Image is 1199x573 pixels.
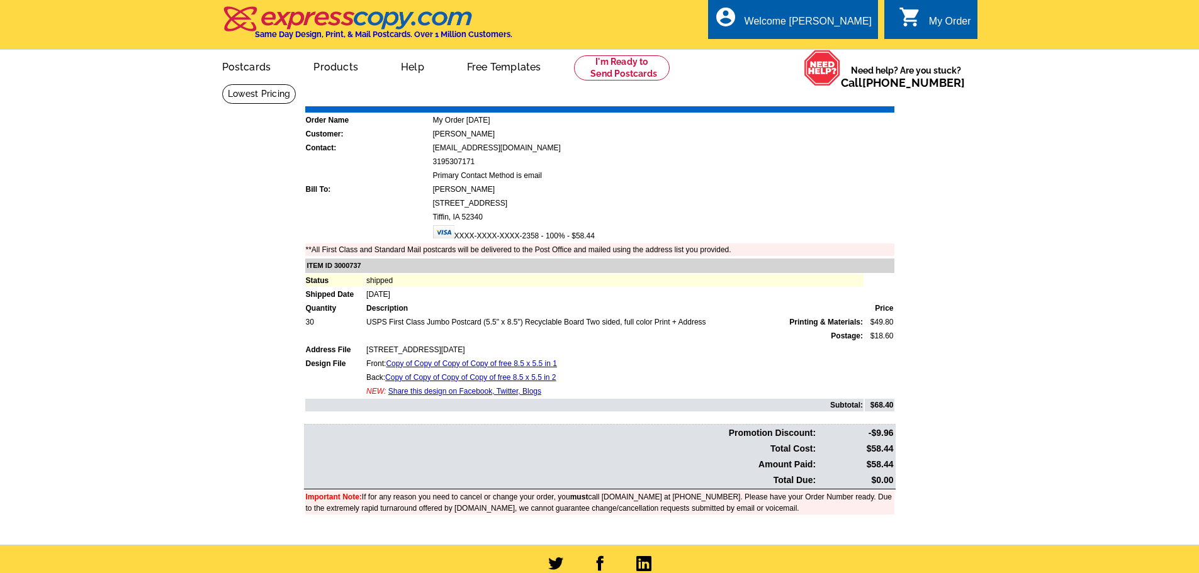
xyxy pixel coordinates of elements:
td: $0.00 [818,473,894,487]
td: If for any reason you need to cancel or change your order, you call [DOMAIN_NAME] at [PHONE_NUMBE... [305,491,894,515]
td: $58.44 [818,442,894,456]
td: Customer: [305,128,431,140]
a: shopping_cart My Order [899,14,971,30]
td: [STREET_ADDRESS][DATE] [366,343,864,356]
span: Need help? Are you stuck? [841,64,971,89]
span: Call [841,76,965,89]
td: ITEM ID 3000737 [305,259,894,273]
td: [DATE] [366,288,864,301]
td: Subtotal: [305,399,864,411]
td: $58.44 [818,457,894,472]
td: Address File [305,343,365,356]
td: Description [366,302,864,314]
td: Total Due: [305,473,817,487]
td: $49.80 [865,316,894,328]
a: Copy of Copy of Copy of Copy of free 8.5 x 5.5 in 1 [386,359,556,368]
img: help [804,50,841,86]
td: Price [865,302,894,314]
strong: Postage: [831,331,863,340]
a: Products [293,51,378,81]
a: [PHONE_NUMBER] [862,76,965,89]
div: Welcome [PERSON_NAME] [745,16,872,33]
div: My Order [929,16,971,33]
td: Front: [366,357,864,370]
td: -$9.96 [818,426,894,440]
a: Copy of Copy of Copy of Copy of free 8.5 x 5.5 in 2 [385,373,556,382]
td: Quantity [305,302,365,314]
a: Share this design on Facebook, Twitter, Blogs [388,387,541,396]
a: Postcards [202,51,291,81]
td: 30 [305,316,365,328]
td: Design File [305,357,365,370]
span: NEW: [366,387,386,396]
h4: Same Day Design, Print, & Mail Postcards. Over 1 Million Customers. [255,30,512,39]
img: visa.gif [433,225,454,238]
td: 3195307171 [432,155,894,168]
td: My Order [DATE] [432,114,894,126]
i: account_circle [714,6,737,28]
td: Shipped Date [305,288,365,301]
td: [PERSON_NAME] [432,183,894,196]
span: Printing & Materials: [789,316,863,328]
td: $68.40 [865,399,894,411]
a: Free Templates [447,51,561,81]
td: Amount Paid: [305,457,817,472]
td: [EMAIL_ADDRESS][DOMAIN_NAME] [432,142,894,154]
td: [PERSON_NAME] [432,128,894,140]
td: Back: [366,371,864,384]
font: Important Note: [306,492,362,501]
td: $18.60 [865,330,894,342]
i: shopping_cart [899,6,921,28]
td: [STREET_ADDRESS] [432,197,894,209]
td: USPS First Class Jumbo Postcard (5.5" x 8.5") Recyclable Board Two sided, full color Print + Address [366,316,864,328]
a: Same Day Design, Print, & Mail Postcards. Over 1 Million Customers. [222,15,512,39]
td: Total Cost: [305,442,817,456]
td: Contact: [305,142,431,154]
td: shipped [366,274,864,287]
a: Help [381,51,444,81]
td: Order Name [305,114,431,126]
td: Promotion Discount: [305,426,817,440]
td: **All First Class and Standard Mail postcards will be delivered to the Post Office and mailed usi... [305,243,894,256]
td: Bill To: [305,183,431,196]
td: Tiffin, IA 52340 [432,211,894,223]
td: XXXX-XXXX-XXXX-2358 - 100% - $58.44 [432,225,894,242]
b: must [570,492,588,501]
td: Status [305,274,365,287]
td: Primary Contact Method is email [432,169,894,182]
